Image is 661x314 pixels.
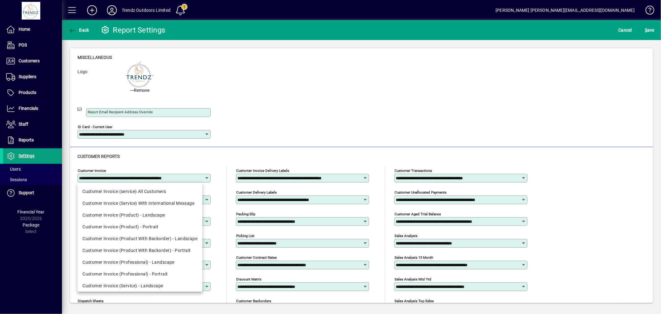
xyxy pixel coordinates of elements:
[82,212,197,218] div: Customer Invoice (Product) - Landscape
[82,224,197,230] div: Customer Invoice (Product) - Portrait
[617,25,634,36] button: Cancel
[128,82,152,93] button: Remove
[68,28,89,33] span: Back
[19,90,36,95] span: Products
[77,280,202,292] mat-option: Customer Invoice (Service) - Landscape
[122,5,170,15] div: Trendz Outdoors Limited
[82,188,197,195] div: Customer Invoice (service) All Customers
[236,168,289,173] mat-label: Customer invoice delivery labels
[77,154,120,159] span: Customer reports
[77,256,202,268] mat-option: Customer Invoice (Professional) - Landscape
[3,22,62,37] a: Home
[77,233,202,244] mat-option: Customer Invoice (Product With Backorder) - Landscape
[496,5,635,15] div: [PERSON_NAME] [PERSON_NAME][EMAIL_ADDRESS][DOMAIN_NAME]
[6,177,27,182] span: Sessions
[77,221,202,233] mat-option: Customer Invoice (Product) - Portrait
[77,268,202,280] mat-option: Customer Invoice (Professional) - Portrait
[19,74,36,79] span: Suppliers
[6,167,21,172] span: Users
[19,190,34,195] span: Support
[19,43,27,47] span: POS
[19,137,34,142] span: Reports
[641,1,653,21] a: Knowledge Base
[3,164,62,174] a: Users
[19,153,34,158] span: Settings
[3,132,62,148] a: Reports
[102,5,122,16] button: Profile
[73,69,120,93] label: Logo
[3,174,62,185] a: Sessions
[3,53,62,69] a: Customers
[394,299,434,303] mat-label: Sales analysis top sales
[236,299,271,303] mat-label: Customer Backorders
[236,234,254,238] mat-label: Picking List
[619,25,632,35] span: Cancel
[3,185,62,201] a: Support
[77,209,202,221] mat-option: Customer Invoice (Product) - Landscape
[236,277,262,281] mat-label: Discount Matrix
[394,190,447,195] mat-label: Customer unallocated payments
[77,244,202,256] mat-option: Customer Invoice (Product With Backorder) - Portrait
[394,234,417,238] mat-label: Sales analysis
[101,25,165,35] div: Report Settings
[3,117,62,132] a: Staff
[23,222,39,227] span: Package
[78,168,106,173] mat-label: Customer invoice
[82,259,197,266] div: Customer Invoice (Professional) - Landscape
[394,212,441,216] mat-label: Customer aged trial balance
[18,209,45,214] span: Financial Year
[19,122,28,127] span: Staff
[62,25,96,36] app-page-header-button: Back
[394,255,433,260] mat-label: Sales analysis 13 month
[82,200,197,207] div: Customer Invoice (Service) With International Message
[19,27,30,32] span: Home
[394,277,431,281] mat-label: Sales analysis mtd ytd
[77,186,202,197] mat-option: Customer Invoice (service) All Customers
[82,271,197,277] div: Customer Invoice (Professional) - Portrait
[82,283,197,289] div: Customer Invoice (Service) - Landscape
[78,299,104,303] mat-label: Dispatch sheets
[88,110,153,114] mat-label: Report Email Recipient Address Override
[77,55,112,60] span: Miscellaneous
[78,125,112,129] mat-label: ID Card - Current User
[394,168,432,173] mat-label: Customer transactions
[67,25,91,36] button: Back
[82,247,197,254] div: Customer Invoice (Product With Backorder) - Portrait
[3,101,62,116] a: Financials
[645,25,654,35] span: ave
[236,255,277,260] mat-label: Customer Contract Rates
[3,38,62,53] a: POS
[236,190,277,195] mat-label: Customer delivery labels
[236,212,255,216] mat-label: Packing Slip
[645,28,647,33] span: S
[643,25,656,36] button: Save
[130,87,149,94] span: Remove
[3,85,62,101] a: Products
[77,197,202,209] mat-option: Customer Invoice (Service) With International Message
[82,235,197,242] div: Customer Invoice (Product With Backorder) - Landscape
[3,69,62,85] a: Suppliers
[19,106,38,111] span: Financials
[19,58,40,63] span: Customers
[82,5,102,16] button: Add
